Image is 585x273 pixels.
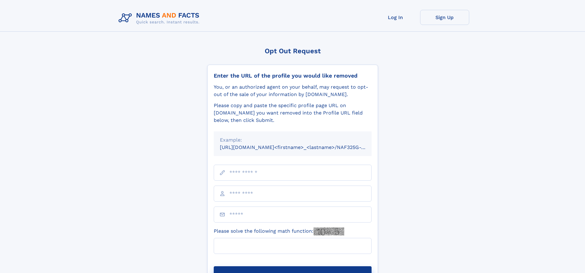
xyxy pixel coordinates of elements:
[220,144,383,150] small: [URL][DOMAIN_NAME]<firstname>_<lastname>/NAF325G-xxxxxxxx
[207,47,378,55] div: Opt Out Request
[214,102,372,124] div: Please copy and paste the specific profile page URL on [DOMAIN_NAME] you want removed into the Pr...
[214,227,344,235] label: Please solve the following math function:
[116,10,205,26] img: Logo Names and Facts
[220,136,365,144] div: Example:
[214,83,372,98] div: You, or an authorized agent on your behalf, may request to opt-out of the sale of your informatio...
[214,72,372,79] div: Enter the URL of the profile you would like removed
[371,10,420,25] a: Log In
[420,10,469,25] a: Sign Up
